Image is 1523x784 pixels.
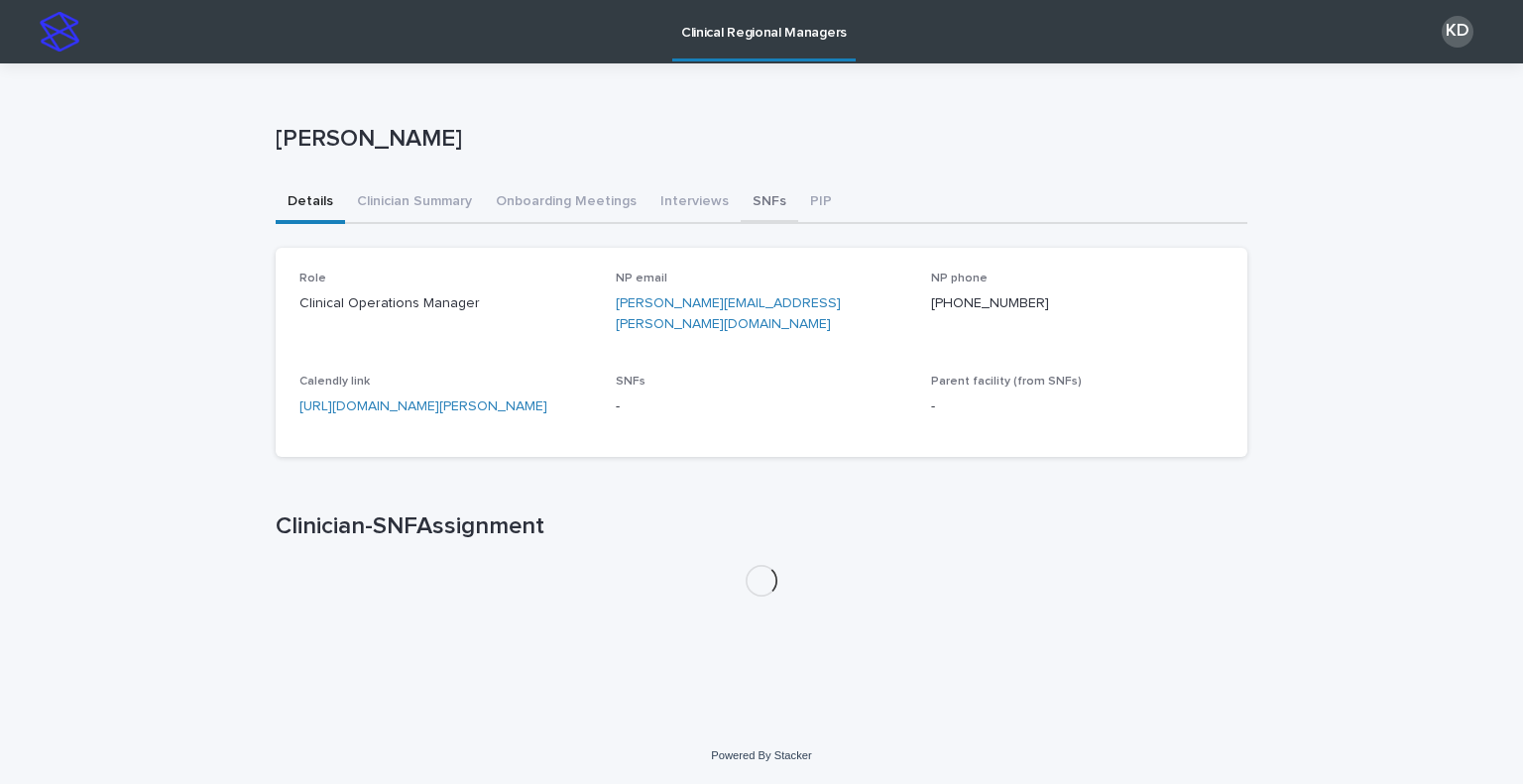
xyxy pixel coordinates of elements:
button: PIP [798,182,844,224]
p: - [616,396,908,417]
button: Clinician Summary [345,182,484,224]
a: [PHONE_NUMBER] [931,296,1049,310]
p: Clinical Operations Manager [299,293,592,314]
span: NP phone [931,273,988,284]
button: SNFs [741,182,798,224]
img: stacker-logo-s-only.png [40,12,79,52]
a: [URL][DOMAIN_NAME][PERSON_NAME] [299,399,547,413]
button: Details [276,182,345,224]
a: Powered By Stacker [711,749,811,761]
button: Onboarding Meetings [484,182,648,224]
h1: Clinician-SNFAssignment [276,512,1247,541]
a: [PERSON_NAME][EMAIL_ADDRESS][PERSON_NAME][DOMAIN_NAME] [616,296,841,331]
span: Parent facility (from SNFs) [931,376,1082,388]
div: KD [1442,16,1473,48]
span: NP email [616,273,667,284]
span: SNFs [616,376,645,388]
p: [PERSON_NAME] [276,125,1239,154]
span: Calendly link [299,376,370,388]
button: Interviews [648,182,741,224]
span: Role [299,273,326,284]
p: - [931,396,1224,417]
